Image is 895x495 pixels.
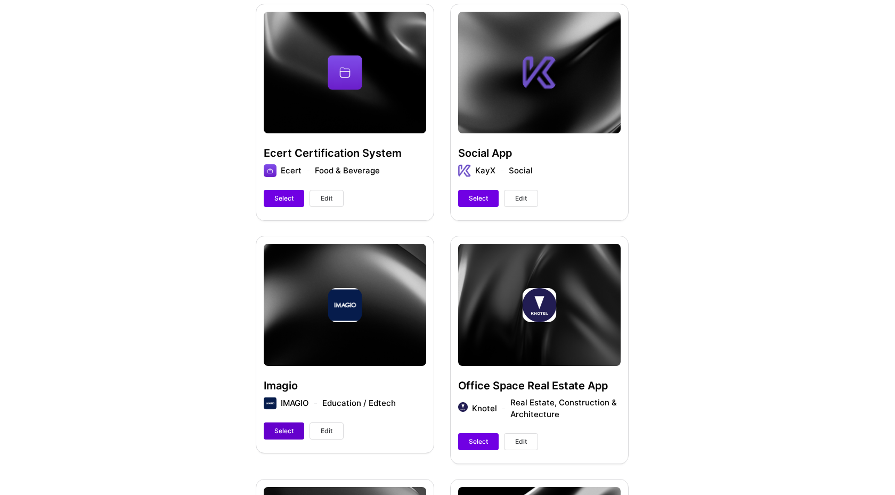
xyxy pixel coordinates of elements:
button: Edit [504,433,538,450]
span: Select [274,194,294,203]
button: Select [264,422,304,440]
span: Edit [321,194,332,203]
button: Select [264,190,304,207]
button: Select [458,433,499,450]
button: Edit [310,422,344,440]
button: Select [458,190,499,207]
button: Edit [310,190,344,207]
button: Edit [504,190,538,207]
span: Edit [321,426,332,436]
span: Edit [515,437,527,446]
span: Select [469,437,488,446]
span: Edit [515,194,527,203]
span: Select [469,194,488,203]
span: Select [274,426,294,436]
